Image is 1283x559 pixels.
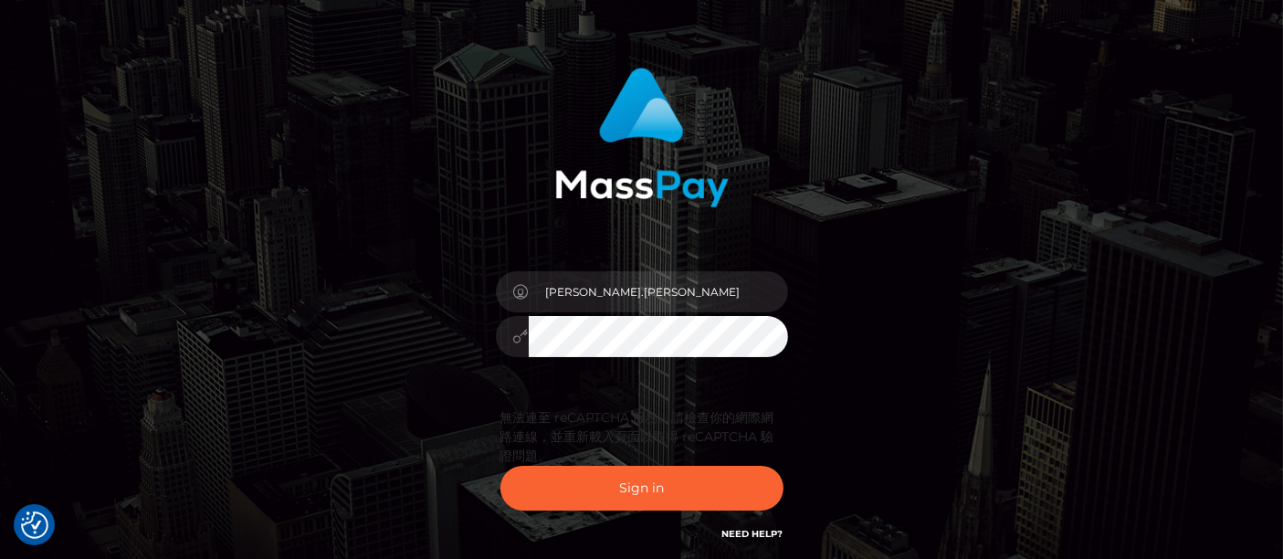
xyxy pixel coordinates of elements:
[529,271,788,312] input: Username...
[21,512,48,539] button: Consent Preferences
[722,528,783,540] a: Need Help?
[500,466,783,511] button: Sign in
[21,512,48,539] img: Revisit consent button
[500,408,783,466] div: 無法連至 reCAPTCHA 服務。請檢查你的網際網路連線，並重新載入頁面以取得 reCAPTCHA 驗證問題。
[555,68,729,207] img: MassPay Login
